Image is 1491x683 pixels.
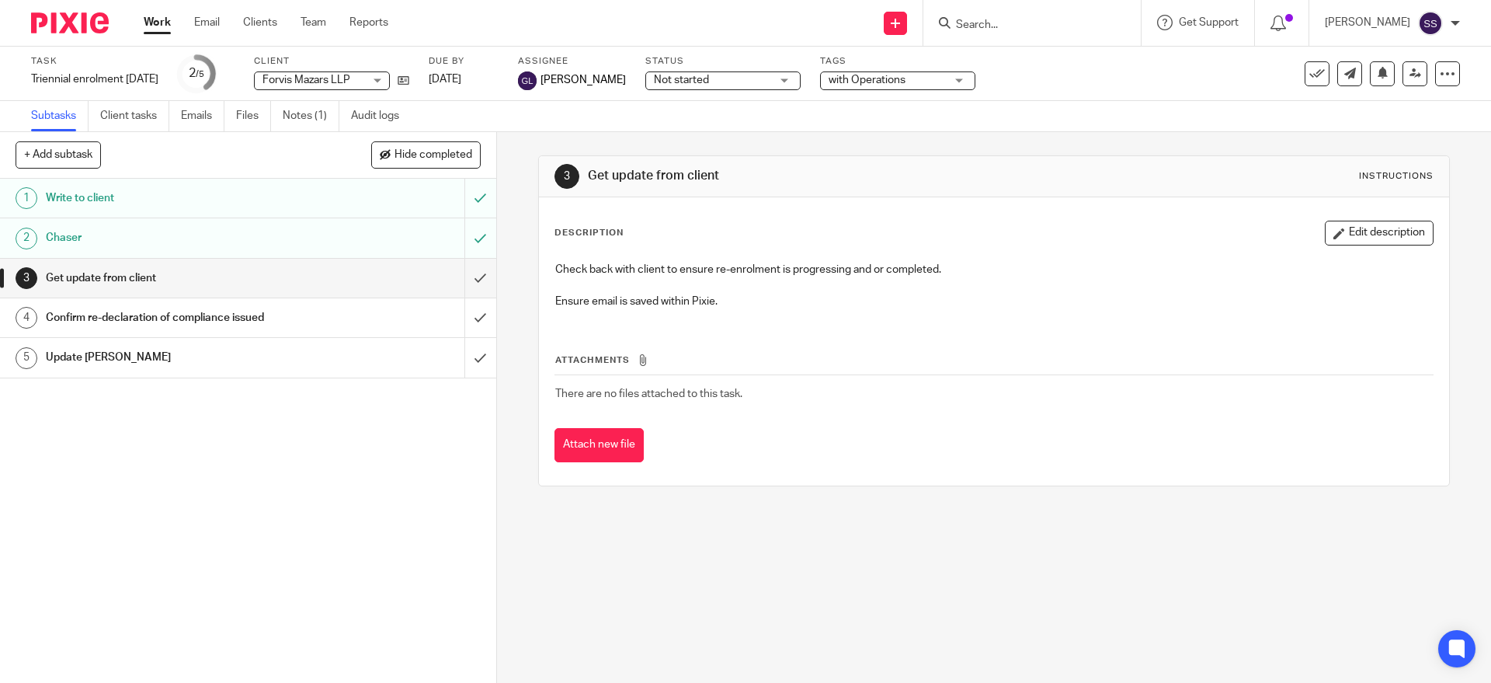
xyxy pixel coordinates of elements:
[16,347,37,369] div: 5
[554,227,624,239] p: Description
[371,141,481,168] button: Hide completed
[554,428,644,463] button: Attach new file
[46,267,315,290] h1: Get update from client
[820,55,975,68] label: Tags
[1325,221,1434,246] button: Edit description
[1179,17,1239,28] span: Get Support
[46,186,315,210] h1: Write to client
[16,228,37,249] div: 2
[16,267,37,289] div: 3
[518,55,626,68] label: Assignee
[31,71,158,87] div: Triennial enrolment 01/11/2025
[555,294,1432,309] p: Ensure email is saved within Pixie.
[31,71,158,87] div: Triennial enrolment [DATE]
[31,12,109,33] img: Pixie
[954,19,1094,33] input: Search
[196,70,204,78] small: /5
[555,356,630,364] span: Attachments
[100,101,169,131] a: Client tasks
[31,55,158,68] label: Task
[654,75,709,85] span: Not started
[588,168,1027,184] h1: Get update from client
[829,75,905,85] span: with Operations
[1359,170,1434,183] div: Instructions
[429,74,461,85] span: [DATE]
[645,55,801,68] label: Status
[429,55,499,68] label: Due by
[349,15,388,30] a: Reports
[194,15,220,30] a: Email
[301,15,326,30] a: Team
[554,164,579,189] div: 3
[555,262,1432,277] p: Check back with client to ensure re-enrolment is progressing and or completed.
[555,389,742,399] span: There are no files attached to this task.
[351,101,411,131] a: Audit logs
[1418,11,1443,36] img: svg%3E
[283,101,339,131] a: Notes (1)
[254,55,409,68] label: Client
[16,187,37,209] div: 1
[243,15,277,30] a: Clients
[262,75,350,85] span: Forvis Mazars LLP
[518,71,537,90] img: svg%3E
[394,149,472,162] span: Hide completed
[144,15,171,30] a: Work
[46,346,315,369] h1: Update [PERSON_NAME]
[1325,15,1410,30] p: [PERSON_NAME]
[236,101,271,131] a: Files
[46,226,315,249] h1: Chaser
[189,64,204,82] div: 2
[16,141,101,168] button: + Add subtask
[540,72,626,88] span: [PERSON_NAME]
[31,101,89,131] a: Subtasks
[16,307,37,329] div: 4
[46,306,315,329] h1: Confirm re-declaration of compliance issued
[181,101,224,131] a: Emails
